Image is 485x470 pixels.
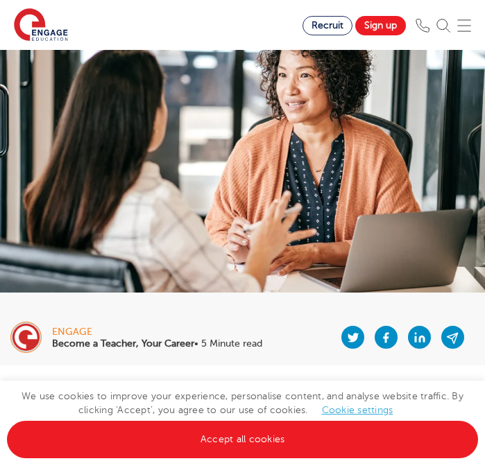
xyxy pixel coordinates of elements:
a: Sign up [355,16,406,35]
span: We use cookies to improve your experience, personalise content, and analyse website traffic. By c... [7,391,478,444]
div: engage [52,327,262,337]
img: Engage Education [14,8,68,43]
b: Become a Teacher, Your Career [52,338,194,349]
a: Accept all cookies [7,421,478,458]
span: Recruit [312,20,343,31]
a: Cookie settings [322,405,393,415]
img: Mobile Menu [457,19,471,33]
p: • 5 Minute read [52,339,262,349]
img: Search [436,19,450,33]
a: Recruit [303,16,352,35]
img: Phone [416,19,429,33]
